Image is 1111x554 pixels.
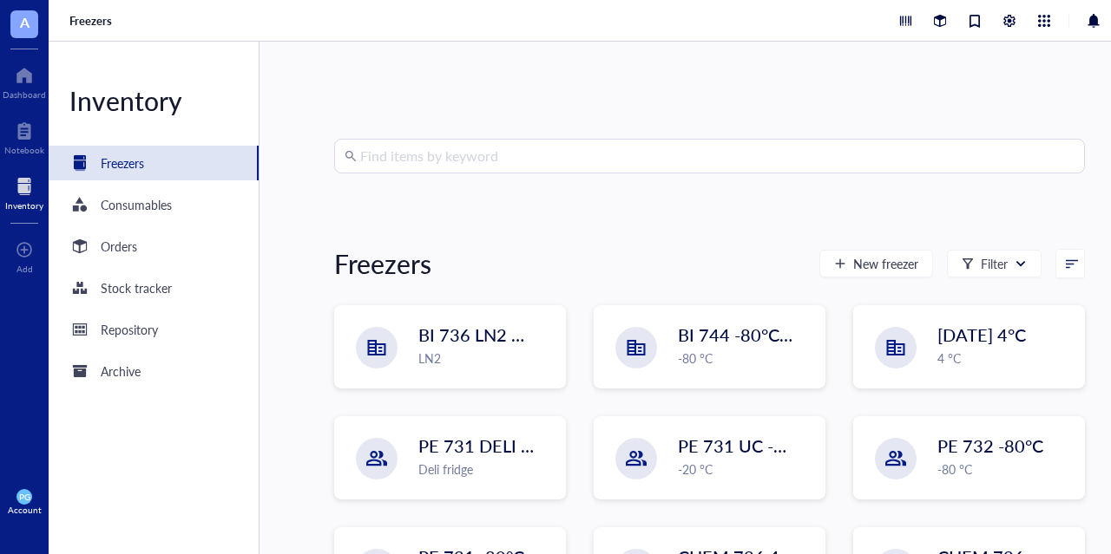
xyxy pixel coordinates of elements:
[69,13,115,29] a: Freezers
[101,278,172,297] div: Stock tracker
[49,354,259,388] a: Archive
[49,83,259,118] div: Inventory
[3,89,46,100] div: Dashboard
[5,200,43,211] div: Inventory
[937,349,1074,368] div: 4 °C
[49,187,259,222] a: Consumables
[853,257,918,270] span: New freezer
[4,117,44,155] a: Notebook
[418,459,555,479] div: Deli fridge
[49,229,259,264] a: Orders
[5,173,43,211] a: Inventory
[418,349,555,368] div: LN2
[49,146,259,180] a: Freezers
[819,250,933,277] button: New freezer
[937,323,1026,347] span: [DATE] 4°C
[101,237,137,256] div: Orders
[49,270,259,305] a: Stock tracker
[937,459,1074,479] div: -80 °C
[49,312,259,347] a: Repository
[981,254,1008,273] div: Filter
[937,433,1043,458] span: PE 732 -80°C
[3,62,46,100] a: Dashboard
[101,153,144,173] div: Freezers
[678,433,812,458] span: PE 731 UC -20°C
[8,505,42,515] div: Account
[418,323,555,347] span: BI 736 LN2 Chest
[678,323,843,347] span: BI 744 -80°C [in vivo]
[678,459,814,479] div: -20 °C
[4,145,44,155] div: Notebook
[678,349,814,368] div: -80 °C
[16,264,33,274] div: Add
[334,246,431,281] div: Freezers
[19,492,30,502] span: PG
[101,320,158,339] div: Repository
[418,433,542,458] span: PE 731 DELI 4C
[101,362,141,381] div: Archive
[20,11,30,33] span: A
[101,195,172,214] div: Consumables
